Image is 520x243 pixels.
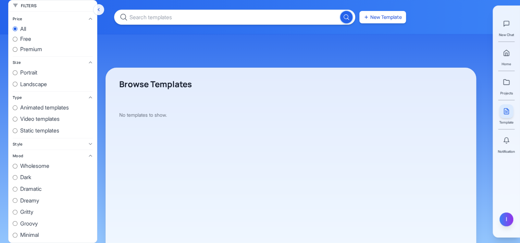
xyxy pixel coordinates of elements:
input: Landscape [13,82,17,86]
input: Portrait [13,70,17,75]
button: Price [13,16,93,22]
button: Type [13,94,93,101]
span: Gritty [20,208,33,217]
button: Hide filters [93,4,104,15]
input: Dark [13,175,17,180]
span: Mood [13,153,23,159]
span: Size [13,59,21,66]
button: Size [13,59,93,66]
input: premium [13,47,17,52]
span: Groovy [20,219,38,228]
span: Portrait [20,68,37,77]
span: New Chat [499,32,514,37]
input: Search templates [114,10,355,25]
button: Mood [13,153,93,159]
span: all [20,25,26,34]
span: Projects [500,90,513,96]
span: Template [499,119,513,125]
div: No templates to show. [119,95,462,135]
input: Minimal [13,233,17,238]
input: free [13,37,17,42]
span: Minimal [20,231,39,240]
input: Video templates [13,117,17,121]
span: Wholesome [20,162,49,171]
input: Wholesome [13,164,17,169]
input: Static templates [13,128,17,133]
span: Dramatic [20,185,42,194]
span: Home [502,61,511,67]
span: Type [13,94,22,101]
input: all [13,26,17,31]
button: I [499,212,513,226]
span: Notification [498,149,515,154]
input: Animated templates [13,105,17,110]
span: Dark [20,173,31,182]
input: Gritty [13,210,17,215]
button: Style [13,141,93,147]
input: Dreamy [13,198,17,203]
span: Style [13,141,23,147]
input: Dramatic [13,187,17,192]
button: New Template [359,11,406,23]
span: premium [20,45,42,54]
h2: Filters [21,3,37,9]
span: free [20,35,31,44]
input: Groovy [13,221,17,226]
span: Video templates [20,115,60,124]
span: Static templates [20,126,59,135]
span: Animated templates [20,103,69,112]
span: Price [13,16,22,22]
span: Dreamy [20,196,39,205]
span: Landscape [20,80,47,89]
h1: Browse Templates [119,79,462,90]
button: Search [340,11,352,23]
